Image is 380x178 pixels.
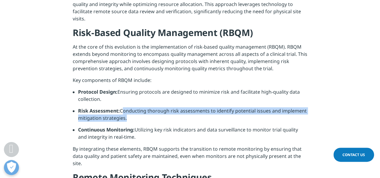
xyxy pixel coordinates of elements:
p: At the core of this evolution is the implementation of risk-based quality management (RBQM). RBQM... [73,43,307,77]
h4: Risk-Based Quality Management (RBQM) [73,27,307,43]
li: Conducting thorough risk assessments to identify potential issues and implement mitigation strate... [78,107,307,126]
strong: Risk Assessment: [78,107,120,114]
span: Contact Us [342,152,365,157]
a: Contact Us [333,148,374,162]
p: Key components of RBQM include: [73,77,307,88]
strong: Continuous Monitoring: [78,126,135,133]
li: Ensuring protocols are designed to minimize risk and facilitate high-quality data collection. [78,88,307,107]
button: Open Preferences [4,160,19,175]
li: Utilizing key risk indicators and data surveillance to monitor trial quality and integrity in rea... [78,126,307,145]
p: By integrating these elements, RBQM supports the transition to remote monitoring by ensuring that... [73,145,307,171]
strong: Protocol Design: [78,89,117,95]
